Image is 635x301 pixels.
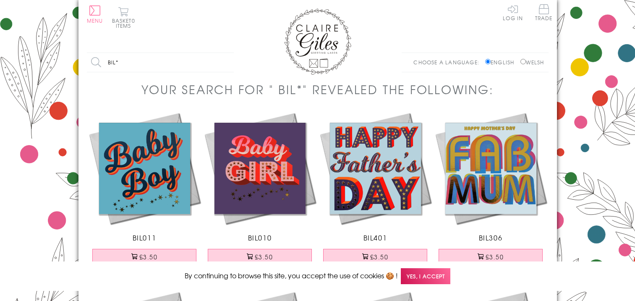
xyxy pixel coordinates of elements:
span: Yes, I accept [401,268,450,285]
input: English [485,59,491,64]
span: BIL306 [479,232,503,243]
input: Welsh [520,59,526,64]
span: BIL401 [363,232,387,243]
img: Mother's Day Card, Fab Mum, text foiled in shiny gold [433,111,549,226]
img: Baby Boy Card, Slanted script with gold stars and gold foil [87,111,202,226]
button: £3.50 [208,249,312,264]
button: Menu [87,5,103,23]
a: Log In [503,4,523,21]
button: Basket0 items [112,7,135,28]
img: Baby Girl Card, Pink with gold stars and gold foil [202,111,318,226]
span: Menu [87,17,103,24]
span: 0 items [116,17,135,29]
button: £3.50 [92,249,196,264]
h1: Your search for " BIL*" revealed the following: [141,81,494,98]
label: Welsh [520,58,544,66]
p: Choose a language: [413,58,483,66]
button: £3.50 [439,249,543,264]
button: £3.50 [323,249,427,264]
a: Baby Boy Card, Slanted script with gold stars and gold foil BIL011 [87,111,202,243]
label: English [485,58,518,66]
img: Claire Giles Greetings Cards [284,8,351,75]
a: Mother's Day Card, Fab Mum, text foiled in shiny gold BIL306 [433,111,549,243]
span: BIL010 [248,232,272,243]
span: Trade [535,4,553,21]
a: Father's Day Card, Gold Stars, text foiled in shiny gold BIL401 [318,111,433,243]
a: Baby Girl Card, Pink with gold stars and gold foil BIL010 [202,111,318,243]
span: BIL011 [133,232,157,243]
input: Search all products [87,53,234,72]
a: Trade [535,4,553,22]
input: Search [225,53,234,72]
img: Father's Day Card, Gold Stars, text foiled in shiny gold [318,111,433,226]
